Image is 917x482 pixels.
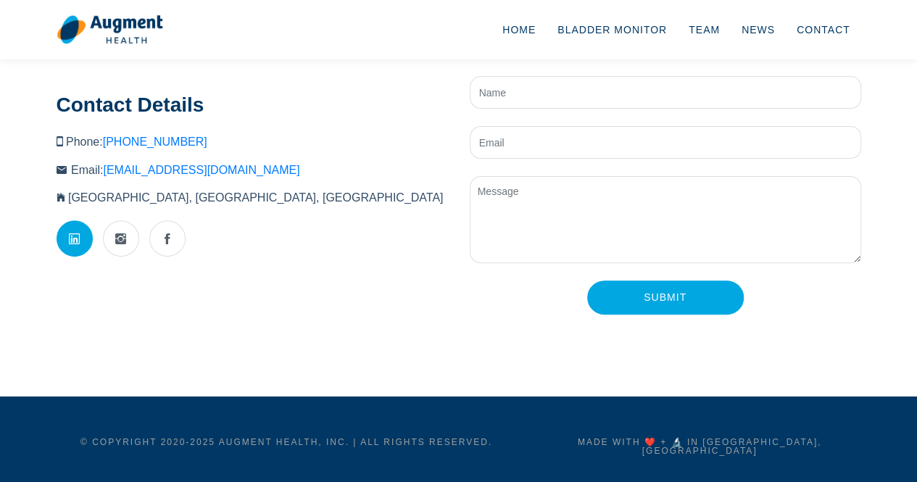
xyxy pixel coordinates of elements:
[539,438,861,455] h5: Made with ❤️ + 🔬 in [GEOGRAPHIC_DATA], [GEOGRAPHIC_DATA]
[57,14,163,45] img: logo
[103,164,299,176] a: [EMAIL_ADDRESS][DOMAIN_NAME]
[57,438,517,446] h5: © Copyright 2020- 2025 Augment Health, Inc. | All rights reserved.
[547,6,678,54] a: Bladder Monitor
[786,6,861,54] a: Contact
[103,136,207,148] a: [PHONE_NUMBER]
[470,76,861,109] input: Name
[731,6,786,54] a: News
[57,93,448,117] h3: Contact Details
[470,126,861,159] input: Email
[587,281,744,315] input: Submit
[68,191,443,204] span: [GEOGRAPHIC_DATA], [GEOGRAPHIC_DATA], [GEOGRAPHIC_DATA]
[71,164,300,176] span: Email:
[66,136,207,148] span: Phone:
[678,6,731,54] a: Team
[491,6,547,54] a: Home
